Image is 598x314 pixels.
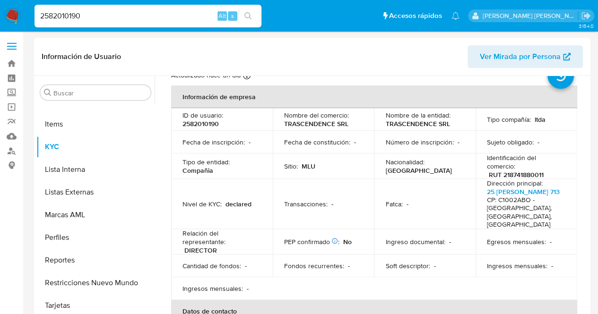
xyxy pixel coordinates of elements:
[433,262,435,270] p: -
[36,204,155,226] button: Marcas AML
[284,262,344,270] p: Fondos recurrentes :
[385,158,424,166] p: Nacionalidad :
[480,45,561,68] span: Ver Mirada por Persona
[487,138,534,146] p: Sujeto obligado :
[487,196,562,229] h4: CP: C1002ABO - [GEOGRAPHIC_DATA], [GEOGRAPHIC_DATA], [GEOGRAPHIC_DATA]
[42,52,121,61] h1: Información de Usuario
[406,200,408,208] p: -
[468,45,583,68] button: Ver Mirada por Persona
[245,262,247,270] p: -
[487,187,560,196] a: 25 [PERSON_NAME] 713
[487,238,546,246] p: Egresos mensuales :
[551,262,553,270] p: -
[385,200,402,208] p: Fatca :
[389,11,442,21] span: Accesos rápidos
[184,246,217,255] p: DIRECTOR
[182,262,241,270] p: Cantidad de fondos :
[385,111,450,119] p: Nombre de la entidad :
[53,89,147,97] input: Buscar
[284,162,298,170] p: Sitio :
[171,85,577,108] th: Información de empresa
[385,138,453,146] p: Número de inscripción :
[36,226,155,249] button: Perfiles
[36,181,155,204] button: Listas Externas
[35,10,261,22] input: Buscar usuario o caso...
[36,113,155,136] button: Items
[284,200,328,208] p: Transacciones :
[182,229,261,246] p: Relación del representante :
[284,138,350,146] p: Fecha de constitución :
[487,115,531,124] p: Tipo compañía :
[385,166,451,175] p: [GEOGRAPHIC_DATA]
[487,262,547,270] p: Ingresos mensuales :
[302,162,315,170] p: MLU
[284,119,348,128] p: TRASCENDENCE SRL
[354,138,356,146] p: -
[247,284,249,293] p: -
[449,238,451,246] p: -
[182,284,243,293] p: Ingresos mensuales :
[284,238,339,246] p: PEP confirmado :
[483,11,578,20] p: josefina.larrea@mercadolibre.com
[284,111,349,119] p: Nombre del comercio :
[36,272,155,294] button: Restricciones Nuevo Mundo
[385,262,430,270] p: Soft descriptor :
[385,119,450,128] p: TRASCENDENCE SRL
[457,138,459,146] p: -
[182,200,222,208] p: Nivel de KYC :
[249,138,251,146] p: -
[348,262,350,270] p: -
[581,11,591,21] a: Salir
[537,138,539,146] p: -
[36,158,155,181] button: Lista Interna
[36,249,155,272] button: Reportes
[182,138,245,146] p: Fecha de inscripción :
[385,238,445,246] p: Ingreso documental :
[238,9,258,23] button: search-icon
[182,119,219,128] p: 2582010190
[331,200,333,208] p: -
[489,170,544,179] p: RUT 218741880011
[487,153,566,170] p: Identificación del comercio :
[182,111,223,119] p: ID de usuario :
[487,179,543,187] p: Dirección principal :
[225,200,251,208] p: declared
[171,71,241,80] p: Actualizado hace un día
[231,11,234,20] span: s
[451,12,459,20] a: Notificaciones
[550,238,552,246] p: -
[44,89,52,96] button: Buscar
[343,238,352,246] p: No
[535,115,546,124] p: ltda
[182,166,213,175] p: Compañia
[36,136,155,158] button: KYC
[182,158,230,166] p: Tipo de entidad :
[218,11,226,20] span: Alt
